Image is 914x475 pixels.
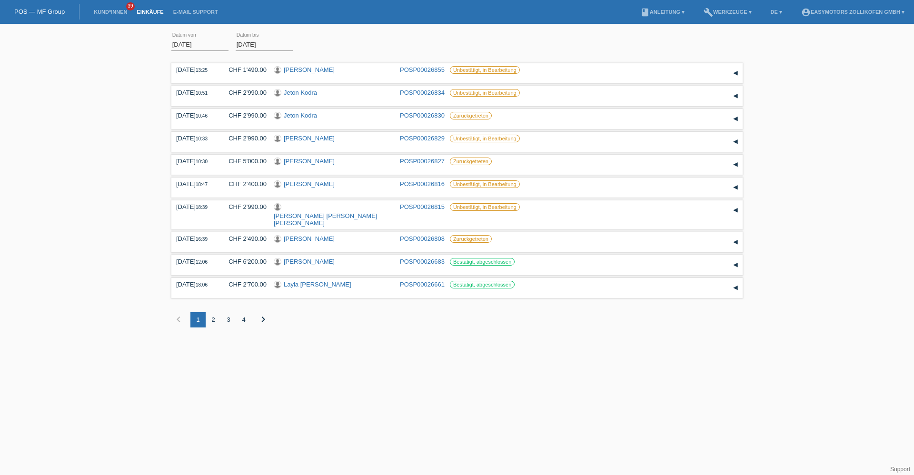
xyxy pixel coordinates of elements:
[728,235,743,249] div: auf-/zuklappen
[221,203,267,210] div: CHF 2'990.00
[221,135,267,142] div: CHF 2'990.00
[258,314,269,325] i: chevron_right
[126,2,135,10] span: 39
[728,203,743,218] div: auf-/zuklappen
[176,135,214,142] div: [DATE]
[169,9,223,15] a: E-Mail Support
[221,66,267,73] div: CHF 1'490.00
[728,89,743,103] div: auf-/zuklappen
[450,281,515,288] label: Bestätigt, abgeschlossen
[236,312,251,327] div: 4
[176,258,214,265] div: [DATE]
[284,89,317,96] a: Jeton Kodra
[284,112,317,119] a: Jeton Kodra
[14,8,65,15] a: POS — MF Group
[400,258,445,265] a: POSP00026683
[704,8,713,17] i: build
[196,159,208,164] span: 10:30
[89,9,132,15] a: Kund*innen
[450,112,492,119] label: Zurückgetreten
[196,282,208,287] span: 18:06
[766,9,787,15] a: DE ▾
[176,112,214,119] div: [DATE]
[206,312,221,327] div: 2
[640,8,650,17] i: book
[450,89,520,97] label: Unbestätigt, in Bearbeitung
[221,235,267,242] div: CHF 2'490.00
[196,237,208,242] span: 16:39
[699,9,756,15] a: buildWerkzeuge ▾
[728,281,743,295] div: auf-/zuklappen
[176,281,214,288] div: [DATE]
[176,158,214,165] div: [DATE]
[400,180,445,188] a: POSP00026816
[196,113,208,119] span: 10:46
[196,182,208,187] span: 18:47
[176,203,214,210] div: [DATE]
[400,203,445,210] a: POSP00026815
[196,205,208,210] span: 18:39
[450,66,520,74] label: Unbestätigt, in Bearbeitung
[221,89,267,96] div: CHF 2'990.00
[284,258,335,265] a: [PERSON_NAME]
[400,89,445,96] a: POSP00026834
[890,466,910,473] a: Support
[450,258,515,266] label: Bestätigt, abgeschlossen
[274,212,377,227] a: [PERSON_NAME] [PERSON_NAME] [PERSON_NAME]
[221,158,267,165] div: CHF 5'000.00
[728,158,743,172] div: auf-/zuklappen
[450,203,520,211] label: Unbestätigt, in Bearbeitung
[176,235,214,242] div: [DATE]
[728,258,743,272] div: auf-/zuklappen
[728,135,743,149] div: auf-/zuklappen
[221,258,267,265] div: CHF 6'200.00
[796,9,909,15] a: account_circleEasymotors Zollikofen GmbH ▾
[196,259,208,265] span: 12:06
[176,66,214,73] div: [DATE]
[728,112,743,126] div: auf-/zuklappen
[400,235,445,242] a: POSP00026808
[400,158,445,165] a: POSP00026827
[450,135,520,142] label: Unbestätigt, in Bearbeitung
[132,9,168,15] a: Einkäufe
[221,112,267,119] div: CHF 2'990.00
[728,180,743,195] div: auf-/zuklappen
[728,66,743,80] div: auf-/zuklappen
[284,158,335,165] a: [PERSON_NAME]
[196,136,208,141] span: 10:33
[221,180,267,188] div: CHF 2'400.00
[636,9,689,15] a: bookAnleitung ▾
[196,90,208,96] span: 10:51
[221,312,236,327] div: 3
[400,135,445,142] a: POSP00026829
[450,235,492,243] label: Zurückgetreten
[284,281,351,288] a: Layla [PERSON_NAME]
[190,312,206,327] div: 1
[400,66,445,73] a: POSP00026855
[284,66,335,73] a: [PERSON_NAME]
[176,89,214,96] div: [DATE]
[400,281,445,288] a: POSP00026661
[221,281,267,288] div: CHF 2'700.00
[284,180,335,188] a: [PERSON_NAME]
[176,180,214,188] div: [DATE]
[450,158,492,165] label: Zurückgetreten
[196,68,208,73] span: 13:25
[284,135,335,142] a: [PERSON_NAME]
[801,8,811,17] i: account_circle
[450,180,520,188] label: Unbestätigt, in Bearbeitung
[173,314,184,325] i: chevron_left
[284,235,335,242] a: [PERSON_NAME]
[400,112,445,119] a: POSP00026830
